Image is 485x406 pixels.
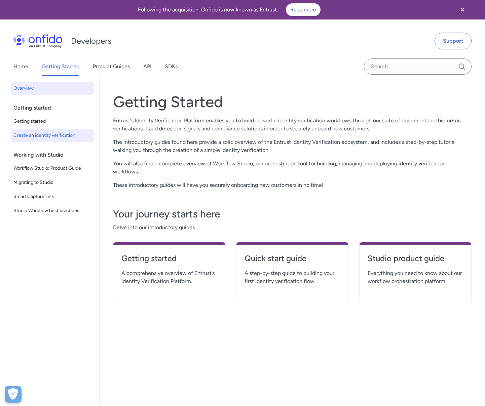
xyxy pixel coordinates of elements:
button: Close banner [450,1,475,18]
span: Overview [13,84,91,92]
span: A step-by-step guide to building your first identity verification flow. [245,269,340,285]
span: Workflow Studio: Product Guide [13,164,91,172]
div: Working with Studio [13,148,97,162]
p: Entrust's Identity Verification Platform enables you to build powerful identity verification work... [113,117,472,133]
button: Open Preferences [5,386,22,403]
h1: Getting Started [113,92,472,111]
span: Migrating to Studio [13,178,91,187]
div: Following the acquisition, Onfido is now known as Entrust. [8,3,450,16]
a: Smart Capture Link [11,190,94,203]
h4: Quick start guide [245,253,340,264]
div: Getting started [13,101,97,115]
a: Getting started [11,115,94,128]
p: The introductory guides found here provide a solid overview of the Entrust Identity Verification ... [113,138,472,154]
a: Migrating to Studio [11,176,94,189]
svg: Close banner [458,6,467,14]
span: A comprehensive overview of Entrust’s Identity Verification Platform. [121,269,217,285]
span: Getting started [13,117,91,125]
h4: Getting started [121,253,217,264]
a: Studio Workflow best practices [11,204,94,217]
h3: Your journey starts here [113,207,472,221]
a: Create an identity verification [11,129,94,142]
span: Studio Workflow best practices [13,207,91,215]
a: Overview [11,82,94,95]
span: Everything you need to know about our workflow orchestration platform. [368,269,463,285]
a: Workflow Studio: Product Guide [11,162,94,175]
a: SDKs [165,57,178,76]
p: You will also find a complete overview of Workflow Studio, our orchestration tool for building, m... [113,160,472,176]
img: Onfido Logo [13,34,63,48]
a: Quick start guide [245,253,340,269]
input: Onfido search input field [364,58,472,75]
a: Getting started [121,253,217,269]
p: These introductory guides will have you securely onboarding new customers in no time! [113,181,472,189]
a: Getting Started [42,57,79,76]
div: Cookie Preferences [5,386,22,403]
h4: Studio product guide [368,253,463,264]
a: Product Guides [93,57,130,76]
span: Smart Capture Link [13,193,91,201]
a: Home [13,57,28,76]
a: Support [435,33,472,49]
a: API [143,57,151,76]
a: Read more [286,3,321,16]
span: Delve into our introductory guides [113,224,472,232]
a: Studio product guide [368,253,463,269]
h1: Developers [71,36,111,46]
span: Create an identity verification [13,131,91,139]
